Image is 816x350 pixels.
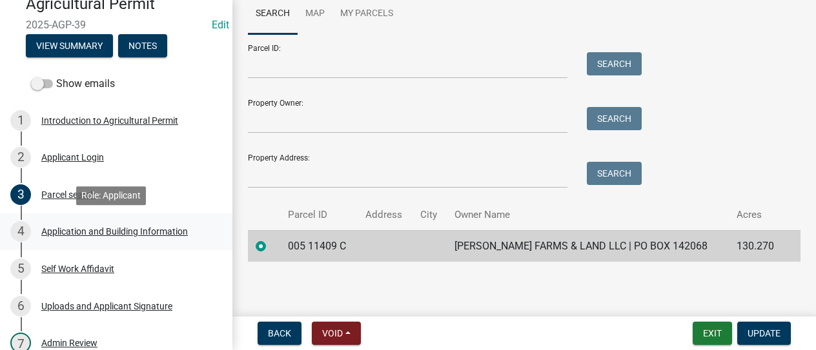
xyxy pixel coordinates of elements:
[41,338,97,347] div: Admin Review
[280,230,358,262] td: 005 11409 C
[312,322,361,345] button: Void
[587,52,642,75] button: Search
[748,328,780,338] span: Update
[10,221,31,242] div: 4
[10,258,31,279] div: 5
[10,296,31,316] div: 6
[587,162,642,185] button: Search
[76,186,146,205] div: Role: Applicant
[10,147,31,168] div: 2
[413,200,447,230] th: City
[41,227,188,236] div: Application and Building Information
[10,184,31,205] div: 3
[322,328,343,338] span: Void
[26,19,207,31] span: 2025-AGP-39
[693,322,732,345] button: Exit
[41,302,172,311] div: Uploads and Applicant Signature
[31,76,115,92] label: Show emails
[212,19,229,31] wm-modal-confirm: Edit Application Number
[729,230,784,262] td: 130.270
[447,230,729,262] td: [PERSON_NAME] FARMS & LAND LLC | PO BOX 142068
[729,200,784,230] th: Acres
[737,322,791,345] button: Update
[268,328,291,338] span: Back
[587,107,642,130] button: Search
[358,200,413,230] th: Address
[447,200,729,230] th: Owner Name
[26,34,113,57] button: View Summary
[280,200,358,230] th: Parcel ID
[118,34,167,57] button: Notes
[10,110,31,131] div: 1
[41,153,104,162] div: Applicant Login
[41,264,114,273] div: Self Work Affidavit
[41,116,178,125] div: Introduction to Agricultural Permit
[41,190,96,199] div: Parcel search
[212,19,229,31] a: Edit
[26,41,113,52] wm-modal-confirm: Summary
[118,41,167,52] wm-modal-confirm: Notes
[258,322,301,345] button: Back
